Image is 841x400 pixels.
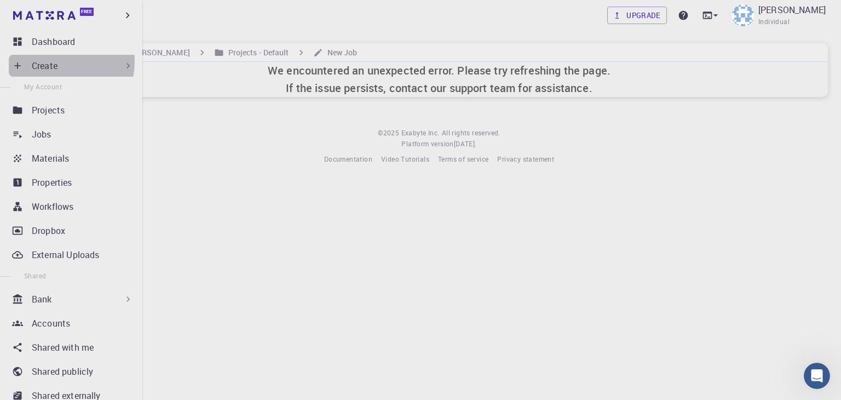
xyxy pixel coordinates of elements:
[22,8,61,18] span: Support
[13,11,76,20] img: logo
[125,47,189,59] h6: [PERSON_NAME]
[442,128,500,139] span: All rights reserved.
[32,104,65,117] p: Projects
[454,139,477,150] a: [DATE].
[32,35,75,48] p: Dashboard
[224,47,289,59] h6: Projects - Default
[24,82,62,91] span: My Account
[55,47,359,59] nav: breadcrumb
[438,154,488,165] a: Terms of service
[323,47,358,59] h6: New Job
[401,128,440,139] a: Exabyte Inc.
[9,172,138,193] a: Properties
[324,154,372,165] a: Documentation
[381,155,429,163] span: Video Tutorials
[32,59,57,72] p: Create
[9,147,138,169] a: Materials
[378,128,401,139] span: © 2025
[324,155,372,163] span: Documentation
[9,99,138,121] a: Projects
[32,128,51,141] p: Jobs
[438,155,488,163] span: Terms of service
[32,176,72,189] p: Properties
[732,4,754,26] img: Gowtham Rama
[32,152,69,165] p: Materials
[268,62,610,97] h6: We encountered an unexpected error. Please try refreshing the page. If the issue persists, contac...
[401,139,453,150] span: Platform version
[758,16,790,27] span: Individual
[9,55,138,77] div: Create
[454,139,477,148] span: [DATE] .
[9,31,138,53] a: Dashboard
[607,7,667,24] a: Upgrade
[804,363,830,389] iframe: Intercom live chat
[401,128,440,137] span: Exabyte Inc.
[497,155,554,163] span: Privacy statement
[497,154,554,165] a: Privacy statement
[381,154,429,165] a: Video Tutorials
[9,123,138,145] a: Jobs
[758,3,826,16] p: [PERSON_NAME]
